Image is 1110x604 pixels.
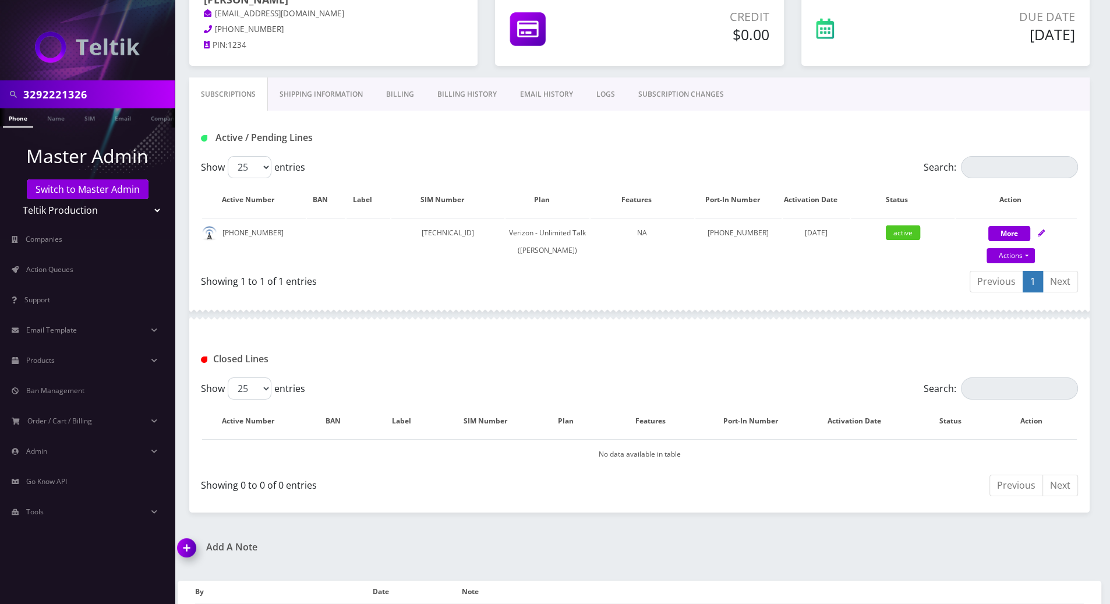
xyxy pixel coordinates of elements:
a: Previous [989,475,1043,496]
th: BAN: activate to sort column ascending [307,404,370,438]
a: Switch to Master Admin [27,179,149,199]
a: Email [109,108,137,126]
a: PIN: [204,40,228,51]
label: Show entries [201,156,305,178]
th: Note [462,581,1084,603]
th: Plan: activate to sort column ascending [540,404,603,438]
span: Tools [26,507,44,517]
a: Next [1042,271,1078,292]
p: Credit [625,8,769,26]
span: Companies [26,234,62,244]
th: SIM Number: activate to sort column ascending [444,404,539,438]
div: Showing 1 to 1 of 1 entries [201,270,631,288]
td: [TECHNICAL_ID] [391,218,504,265]
th: Features: activate to sort column ascending [605,404,708,438]
td: Verizon - Unlimited Talk ([PERSON_NAME]) [505,218,589,265]
th: Status: activate to sort column ascending [851,183,955,217]
img: Active / Pending Lines [201,135,207,142]
span: Ban Management [26,386,84,395]
a: 1 [1023,271,1043,292]
select: Showentries [228,156,271,178]
span: [PHONE_NUMBER] [215,24,284,34]
div: Showing 0 to 0 of 0 entries [201,474,631,492]
span: Products [26,355,55,365]
th: Label: activate to sort column ascending [372,404,443,438]
h1: Closed Lines [201,354,482,365]
input: Search in Company [23,83,172,105]
span: Action Queues [26,264,73,274]
span: 1234 [228,40,246,50]
span: Admin [26,446,47,456]
td: [PHONE_NUMBER] [695,218,782,265]
a: LOGS [585,77,627,111]
label: Show entries [201,377,305,400]
img: default.png [202,226,217,241]
a: SIM [79,108,101,126]
a: Phone [3,108,33,128]
img: Teltik Production [35,31,140,63]
h5: $0.00 [625,26,769,43]
button: More [988,226,1030,241]
td: [PHONE_NUMBER] [202,218,306,265]
th: Action : activate to sort column ascending [997,404,1077,438]
span: Email Template [26,325,77,335]
a: Subscriptions [189,77,268,111]
a: Name [41,108,70,126]
a: EMAIL HISTORY [508,77,585,111]
span: active [886,225,920,240]
a: Company [145,108,184,126]
a: Billing [374,77,426,111]
th: Plan: activate to sort column ascending [505,183,589,217]
a: Add A Note [178,542,631,553]
a: Billing History [426,77,508,111]
th: Label: activate to sort column ascending [347,183,390,217]
a: Next [1042,475,1078,496]
td: NA [591,218,694,265]
span: Go Know API [26,476,67,486]
span: [DATE] [805,228,828,238]
td: No data available in table [202,439,1077,469]
th: Port-In Number: activate to sort column ascending [695,183,782,217]
th: By [195,581,373,603]
a: Previous [970,271,1023,292]
p: Due Date [908,8,1075,26]
h5: [DATE] [908,26,1075,43]
th: Active Number: activate to sort column ascending [202,183,306,217]
h1: Active / Pending Lines [201,132,482,143]
th: Features: activate to sort column ascending [591,183,694,217]
th: Activation Date: activate to sort column ascending [805,404,915,438]
th: Date [373,581,462,603]
input: Search: [961,156,1078,178]
a: SUBSCRIPTION CHANGES [627,77,736,111]
input: Search: [961,377,1078,400]
span: Order / Cart / Billing [27,416,92,426]
th: SIM Number: activate to sort column ascending [391,183,504,217]
img: Closed Lines [201,356,207,363]
th: Port-In Number: activate to sort column ascending [709,404,804,438]
a: [EMAIL_ADDRESS][DOMAIN_NAME] [204,8,344,20]
th: Active Number: activate to sort column descending [202,404,306,438]
select: Showentries [228,377,271,400]
th: Action: activate to sort column ascending [956,183,1077,217]
th: Activation Date: activate to sort column ascending [783,183,850,217]
span: Support [24,295,50,305]
label: Search: [924,377,1078,400]
th: BAN: activate to sort column ascending [307,183,345,217]
a: Actions [987,248,1035,263]
label: Search: [924,156,1078,178]
a: Shipping Information [268,77,374,111]
th: Status: activate to sort column ascending [917,404,996,438]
